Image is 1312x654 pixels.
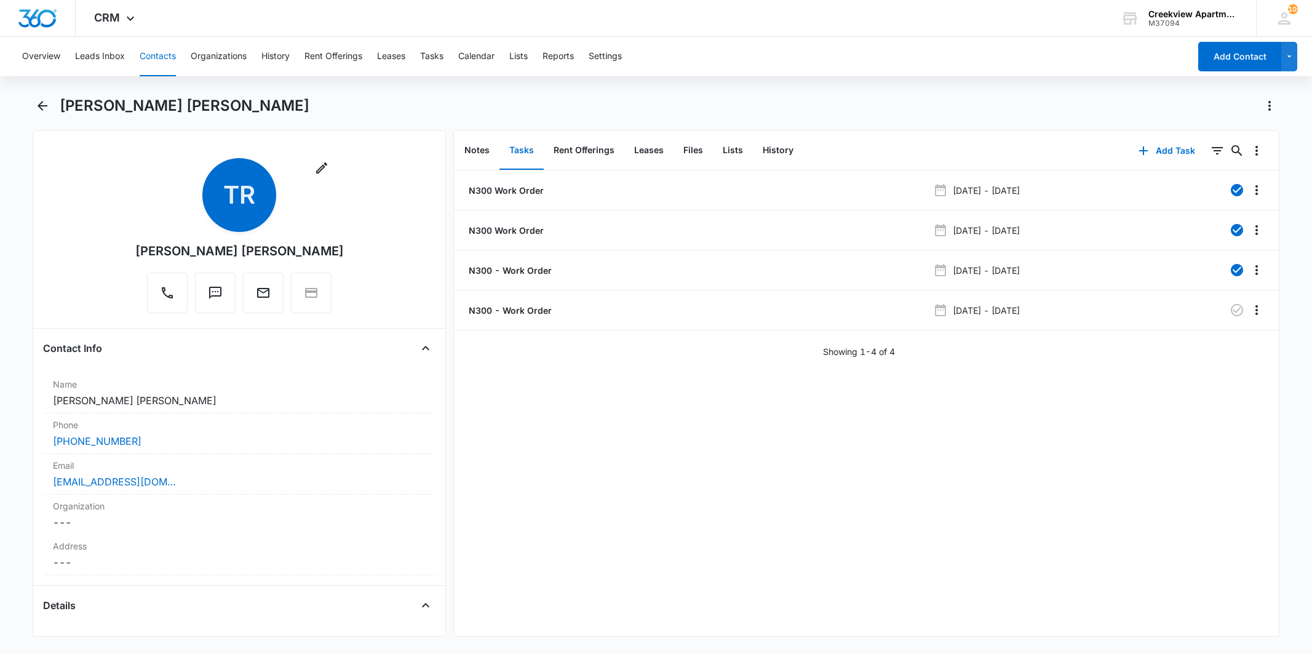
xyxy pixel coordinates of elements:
[1260,96,1279,116] button: Actions
[624,132,674,170] button: Leases
[191,37,247,76] button: Organizations
[1198,42,1281,71] button: Add Contact
[953,224,1020,237] p: [DATE] - [DATE]
[466,264,552,277] a: N300 - Work Order
[713,132,753,170] button: Lists
[261,37,290,76] button: History
[94,11,120,24] span: CRM
[53,555,425,570] dd: ---
[53,515,425,530] dd: ---
[147,273,188,313] button: Call
[43,535,435,575] div: Address---
[544,132,624,170] button: Rent Offerings
[304,37,362,76] button: Rent Offerings
[53,459,425,472] label: Email
[1207,141,1227,161] button: Filters
[1247,300,1266,320] button: Overflow Menu
[1247,260,1266,280] button: Overflow Menu
[466,224,544,237] a: N300 Work Order
[1148,9,1238,19] div: account name
[53,434,141,449] a: [PHONE_NUMBER]
[60,97,309,115] h1: [PERSON_NAME] [PERSON_NAME]
[43,341,102,356] h4: Contact Info
[543,37,574,76] button: Reports
[466,304,552,317] a: N300 - Work Order
[1227,141,1247,161] button: Search...
[33,96,52,116] button: Back
[674,132,713,170] button: Files
[1247,141,1266,161] button: Overflow Menu
[953,184,1020,197] p: [DATE] - [DATE]
[53,418,425,431] label: Phone
[147,292,188,302] a: Call
[509,37,528,76] button: Lists
[1148,19,1238,28] div: account id
[43,598,76,613] h4: Details
[1247,180,1266,200] button: Overflow Menu
[458,37,495,76] button: Calendar
[43,454,435,495] div: Email[EMAIL_ADDRESS][DOMAIN_NAME]
[466,184,544,197] a: N300 Work Order
[416,338,435,358] button: Close
[455,132,499,170] button: Notes
[43,413,435,454] div: Phone[PHONE_NUMBER]
[53,393,425,408] dd: [PERSON_NAME] [PERSON_NAME]
[1247,220,1266,240] button: Overflow Menu
[1126,136,1207,165] button: Add Task
[53,540,425,552] label: Address
[753,132,803,170] button: History
[243,273,284,313] button: Email
[243,292,284,302] a: Email
[53,635,425,648] label: Lead Source
[135,242,344,260] div: [PERSON_NAME] [PERSON_NAME]
[140,37,176,76] button: Contacts
[53,378,425,391] label: Name
[202,158,276,232] span: TR
[953,264,1020,277] p: [DATE] - [DATE]
[416,596,435,615] button: Close
[499,132,544,170] button: Tasks
[420,37,443,76] button: Tasks
[195,273,236,313] button: Text
[1288,4,1298,14] span: 105
[75,37,125,76] button: Leads Inbox
[43,495,435,535] div: Organization---
[1288,4,1298,14] div: notifications count
[53,474,176,489] a: [EMAIL_ADDRESS][DOMAIN_NAME]
[377,37,405,76] button: Leases
[953,304,1020,317] p: [DATE] - [DATE]
[823,345,895,358] p: Showing 1-4 of 4
[195,292,236,302] a: Text
[43,373,435,413] div: Name[PERSON_NAME] [PERSON_NAME]
[22,37,60,76] button: Overview
[589,37,622,76] button: Settings
[53,500,425,512] label: Organization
